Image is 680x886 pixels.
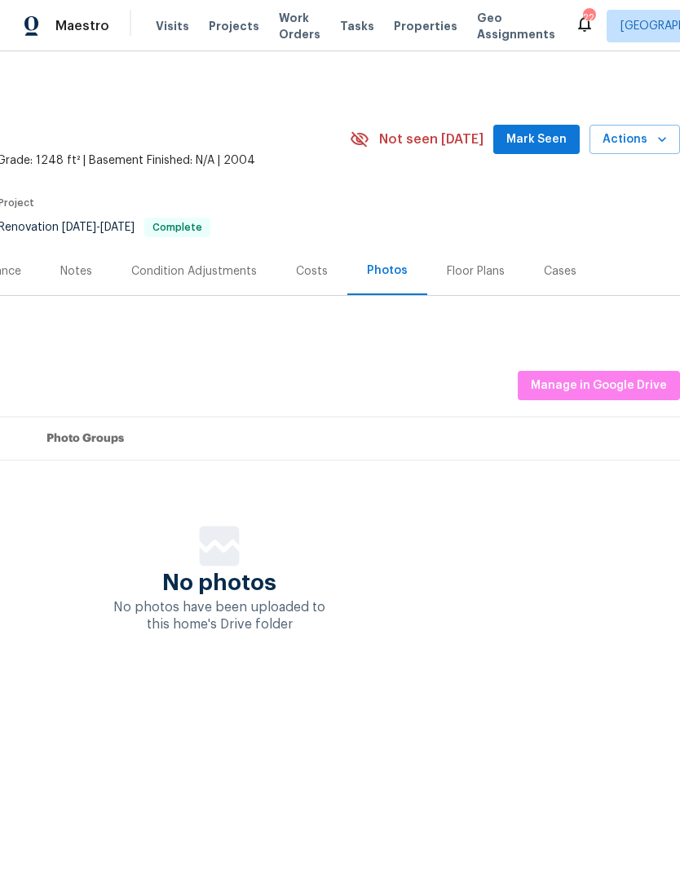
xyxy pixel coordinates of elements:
[33,417,680,461] th: Photo Groups
[583,10,594,26] div: 22
[146,223,209,232] span: Complete
[60,263,92,280] div: Notes
[162,575,276,591] span: No photos
[367,262,408,279] div: Photos
[131,263,257,280] div: Condition Adjustments
[493,125,580,155] button: Mark Seen
[544,263,576,280] div: Cases
[113,601,325,631] span: No photos have been uploaded to this home's Drive folder
[100,222,135,233] span: [DATE]
[296,263,328,280] div: Costs
[477,10,555,42] span: Geo Assignments
[62,222,96,233] span: [DATE]
[506,130,567,150] span: Mark Seen
[518,371,680,401] button: Manage in Google Drive
[531,376,667,396] span: Manage in Google Drive
[62,222,135,233] span: -
[340,20,374,32] span: Tasks
[55,18,109,34] span: Maestro
[209,18,259,34] span: Projects
[394,18,457,34] span: Properties
[156,18,189,34] span: Visits
[603,130,667,150] span: Actions
[447,263,505,280] div: Floor Plans
[379,131,484,148] span: Not seen [DATE]
[279,10,320,42] span: Work Orders
[589,125,680,155] button: Actions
